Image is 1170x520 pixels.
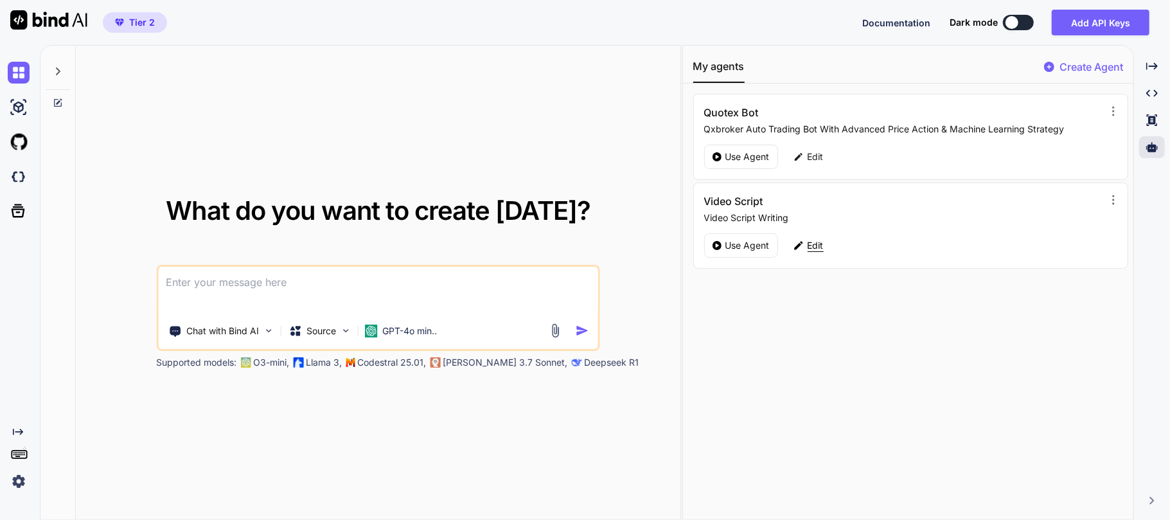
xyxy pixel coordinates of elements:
img: GPT-4o mini [364,325,377,337]
img: Llama2 [293,357,303,368]
span: Dark mode [950,16,998,29]
span: Documentation [862,17,930,28]
p: Supported models: [156,356,236,369]
img: icon [576,324,589,337]
button: Documentation [862,16,930,30]
p: GPT-4o min.. [382,325,437,337]
img: Pick Models [340,325,351,336]
img: githubLight [8,131,30,153]
img: premium [115,19,124,26]
p: O3-mini, [253,356,289,369]
img: darkCloudIdeIcon [8,166,30,188]
p: Use Agent [725,239,770,252]
p: Codestral 25.01, [357,356,426,369]
p: Qxbroker Auto Trading Bot With Advanced Price Action & Machine Learning Strategy [704,123,1099,136]
h3: Video Script [704,193,981,209]
button: My agents [693,58,745,83]
p: Video Script Writing [704,211,1099,224]
img: Mistral-AI [346,358,355,367]
img: Pick Tools [263,325,274,336]
img: claude [430,357,440,368]
img: settings [8,471,30,492]
span: Tier 2 [129,16,155,29]
button: Add API Keys [1052,10,1149,35]
img: claude [571,357,581,368]
button: premiumTier 2 [103,12,167,33]
p: Llama 3, [306,356,342,369]
img: Bind AI [10,10,87,30]
p: Edit [808,150,824,163]
p: Source [306,325,336,337]
img: ai-studio [8,96,30,118]
span: What do you want to create [DATE]? [166,195,590,226]
p: Create Agent [1059,59,1123,75]
p: Edit [808,239,824,252]
img: GPT-4 [240,357,251,368]
img: attachment [548,323,563,338]
img: chat [8,62,30,84]
p: Deepseek R1 [584,356,639,369]
h3: Quotex Bot [704,105,981,120]
p: [PERSON_NAME] 3.7 Sonnet, [443,356,567,369]
p: Use Agent [725,150,770,163]
p: Chat with Bind AI [186,325,259,337]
